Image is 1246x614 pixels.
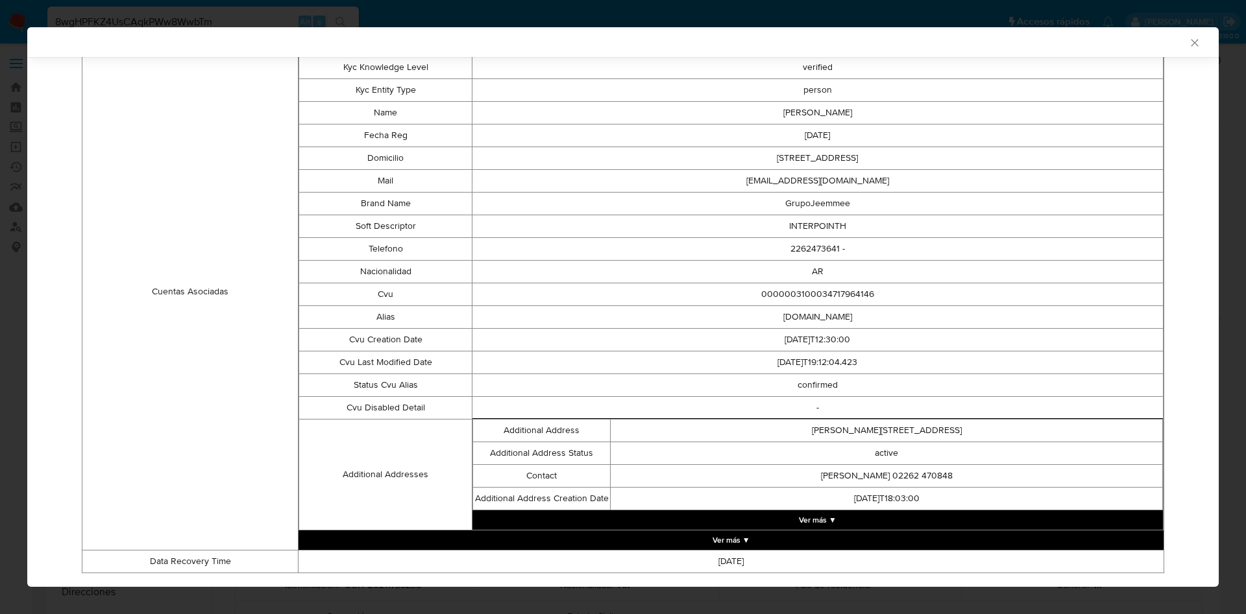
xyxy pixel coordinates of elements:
[299,351,472,373] td: Cvu Last Modified Date
[82,550,299,573] td: Data Recovery Time
[299,419,472,530] td: Additional Addresses
[299,124,472,147] td: Fecha Reg
[299,237,472,260] td: Telefono
[611,442,1163,464] td: active
[299,305,472,328] td: Alias
[472,305,1163,328] td: [DOMAIN_NAME]
[472,101,1163,124] td: [PERSON_NAME]
[299,192,472,215] td: Brand Name
[472,192,1163,215] td: GrupoJeemmee
[472,442,611,464] td: Additional Address Status
[1188,36,1200,48] button: Cerrar ventana
[299,147,472,169] td: Domicilio
[472,147,1163,169] td: [STREET_ADDRESS]
[299,78,472,101] td: Kyc Entity Type
[299,101,472,124] td: Name
[27,27,1219,587] div: closure-recommendation-modal
[472,56,1163,78] td: verified
[472,215,1163,237] td: INTERPOINTH
[472,169,1163,192] td: [EMAIL_ADDRESS][DOMAIN_NAME]
[299,373,472,396] td: Status Cvu Alias
[472,510,1163,530] button: Expand array
[472,260,1163,283] td: AR
[472,396,1163,419] td: -
[472,328,1163,351] td: [DATE]T12:30:00
[472,124,1163,147] td: [DATE]
[472,283,1163,305] td: 0000003100034717964146
[82,33,299,550] td: Cuentas Asociadas
[611,419,1163,442] td: [PERSON_NAME][STREET_ADDRESS]
[299,328,472,351] td: Cvu Creation Date
[472,373,1163,396] td: confirmed
[299,260,472,283] td: Nacionalidad
[299,396,472,419] td: Cvu Disabled Detail
[299,550,1164,573] td: [DATE]
[472,78,1163,101] td: person
[299,530,1164,550] button: Expand array
[472,419,611,442] td: Additional Address
[472,464,611,487] td: Contact
[299,169,472,192] td: Mail
[299,283,472,305] td: Cvu
[299,215,472,237] td: Soft Descriptor
[299,56,472,78] td: Kyc Knowledge Level
[611,464,1163,487] td: [PERSON_NAME] 02262 470848
[472,351,1163,373] td: [DATE]T19:12:04.423
[472,487,611,510] td: Additional Address Creation Date
[611,487,1163,510] td: [DATE]T18:03:00
[472,237,1163,260] td: 2262473641 -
